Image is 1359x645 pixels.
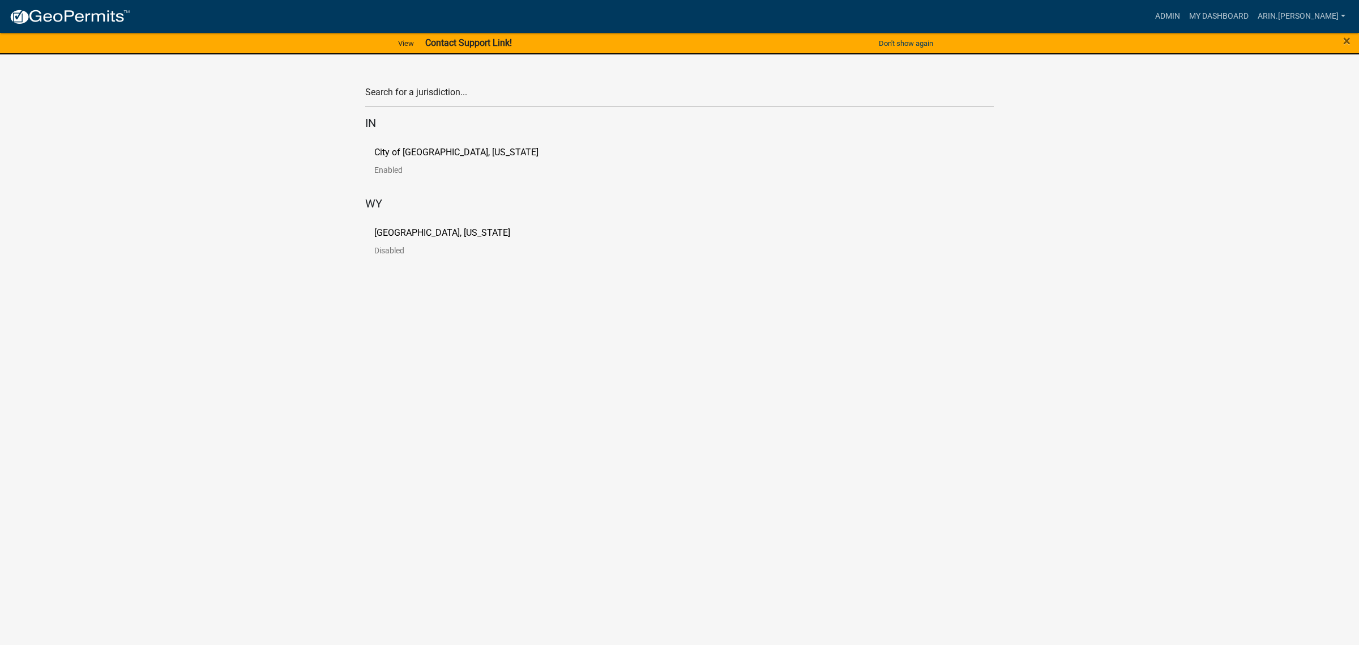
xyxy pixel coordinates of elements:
[374,148,539,157] p: City of [GEOGRAPHIC_DATA], [US_STATE]
[374,247,528,254] p: Disabled
[1343,34,1351,48] button: Close
[365,116,994,130] h5: IN
[365,197,994,210] h5: WY
[425,37,512,48] strong: Contact Support Link!
[1253,6,1350,27] a: arin.[PERSON_NAME]
[1185,6,1253,27] a: My Dashboard
[374,166,557,174] p: Enabled
[374,228,528,264] a: [GEOGRAPHIC_DATA], [US_STATE]Disabled
[1151,6,1185,27] a: Admin
[374,228,510,237] p: [GEOGRAPHIC_DATA], [US_STATE]
[394,34,418,53] a: View
[374,148,557,183] a: City of [GEOGRAPHIC_DATA], [US_STATE]Enabled
[874,34,938,53] button: Don't show again
[1343,33,1351,49] span: ×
